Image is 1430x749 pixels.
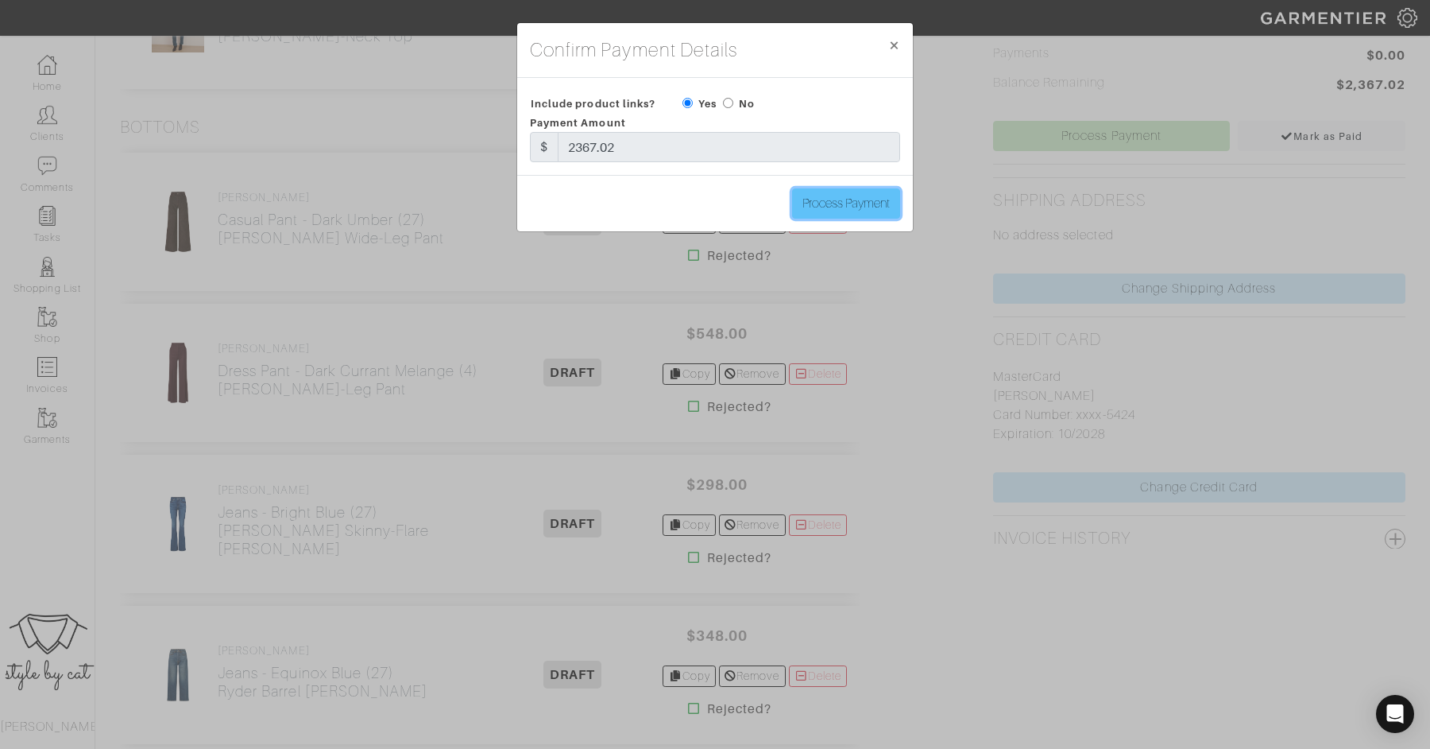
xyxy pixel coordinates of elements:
[888,34,900,56] span: ×
[739,96,755,111] label: No
[530,36,737,64] h4: Confirm Payment Details
[1376,695,1414,733] div: Open Intercom Messenger
[698,96,717,111] label: Yes
[530,132,558,162] div: $
[792,188,900,219] input: Process Payment
[530,117,626,129] span: Payment Amount
[531,92,655,115] span: Include product links?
